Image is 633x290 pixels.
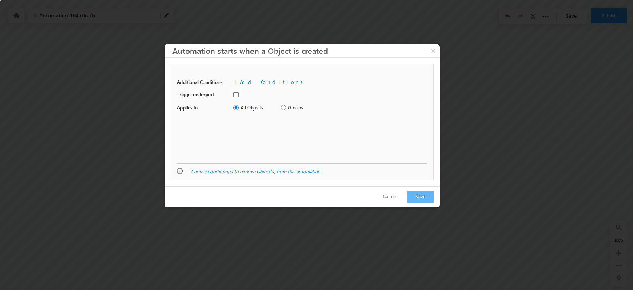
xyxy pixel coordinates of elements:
[177,79,222,86] span: Additional Conditions
[281,105,286,110] input: Groups
[281,104,303,111] label: Groups
[427,44,440,57] button: ×
[233,78,240,85] span: +
[191,168,320,174] a: Choose condition(s) to remove Object(s) from this automation
[177,104,198,111] span: Applies to
[407,191,434,203] button: Save
[177,91,214,98] span: Trigger on Import
[233,104,263,111] label: All Objects
[172,44,440,57] h3: Automation starts when a Object is created
[240,78,306,85] a: Add Conditions
[233,105,239,110] input: All Objects
[375,191,405,202] button: Cancel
